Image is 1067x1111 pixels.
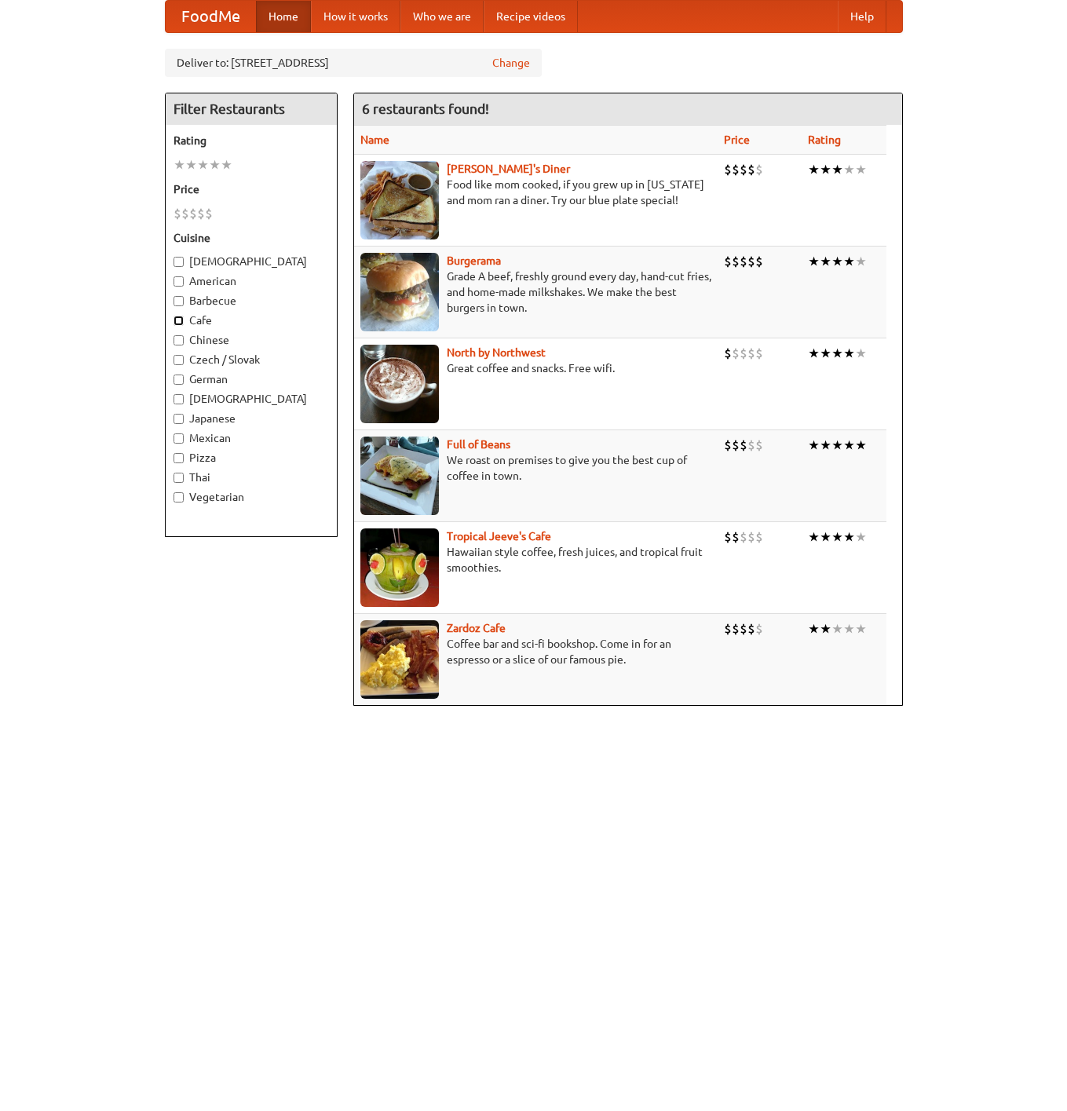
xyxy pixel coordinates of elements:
[732,253,740,270] li: $
[360,269,711,316] p: Grade A beef, freshly ground every day, hand-cut fries, and home-made milkshakes. We make the bes...
[843,345,855,362] li: ★
[400,1,484,32] a: Who we are
[360,544,711,576] p: Hawaiian style coffee, fresh juices, and tropical fruit smoothies.
[843,437,855,454] li: ★
[205,205,213,222] li: $
[808,133,841,146] a: Rating
[174,470,329,485] label: Thai
[820,620,831,638] li: ★
[724,620,732,638] li: $
[447,530,551,543] a: Tropical Jeeve's Cafe
[311,1,400,32] a: How it works
[755,620,763,638] li: $
[740,253,747,270] li: $
[360,360,711,376] p: Great coffee and snacks. Free wifi.
[197,205,205,222] li: $
[174,335,184,345] input: Chinese
[447,438,510,451] b: Full of Beans
[755,528,763,546] li: $
[174,296,184,306] input: Barbecue
[808,253,820,270] li: ★
[174,473,184,483] input: Thai
[447,254,501,267] a: Burgerama
[174,312,329,328] label: Cafe
[174,453,184,463] input: Pizza
[362,101,489,116] ng-pluralize: 6 restaurants found!
[174,433,184,444] input: Mexican
[808,620,820,638] li: ★
[447,346,546,359] b: North by Northwest
[209,156,221,174] li: ★
[174,254,329,269] label: [DEMOGRAPHIC_DATA]
[174,156,185,174] li: ★
[732,161,740,178] li: $
[360,133,389,146] a: Name
[755,253,763,270] li: $
[855,161,867,178] li: ★
[820,253,831,270] li: ★
[740,620,747,638] li: $
[855,620,867,638] li: ★
[855,528,867,546] li: ★
[360,345,439,423] img: north.jpg
[808,161,820,178] li: ★
[740,528,747,546] li: $
[831,253,843,270] li: ★
[843,528,855,546] li: ★
[174,414,184,424] input: Japanese
[740,161,747,178] li: $
[174,293,329,309] label: Barbecue
[747,161,755,178] li: $
[855,345,867,362] li: ★
[447,622,506,634] b: Zardoz Cafe
[724,253,732,270] li: $
[843,161,855,178] li: ★
[747,528,755,546] li: $
[174,371,329,387] label: German
[174,450,329,466] label: Pizza
[755,345,763,362] li: $
[808,345,820,362] li: ★
[855,253,867,270] li: ★
[174,316,184,326] input: Cafe
[360,253,439,331] img: burgerama.jpg
[831,161,843,178] li: ★
[174,394,184,404] input: [DEMOGRAPHIC_DATA]
[174,411,329,426] label: Japanese
[174,133,329,148] h5: Rating
[820,437,831,454] li: ★
[831,528,843,546] li: ★
[740,437,747,454] li: $
[492,55,530,71] a: Change
[820,345,831,362] li: ★
[174,489,329,505] label: Vegetarian
[185,156,197,174] li: ★
[256,1,311,32] a: Home
[174,355,184,365] input: Czech / Slovak
[447,163,570,175] a: [PERSON_NAME]'s Diner
[747,253,755,270] li: $
[732,437,740,454] li: $
[174,181,329,197] h5: Price
[174,257,184,267] input: [DEMOGRAPHIC_DATA]
[831,345,843,362] li: ★
[755,437,763,454] li: $
[360,161,439,239] img: sallys.jpg
[724,437,732,454] li: $
[740,345,747,362] li: $
[724,133,750,146] a: Price
[166,1,256,32] a: FoodMe
[843,253,855,270] li: ★
[174,273,329,289] label: American
[360,177,711,208] p: Food like mom cooked, if you grew up in [US_STATE] and mom ran a diner. Try our blue plate special!
[808,528,820,546] li: ★
[360,452,711,484] p: We roast on premises to give you the best cup of coffee in town.
[732,528,740,546] li: $
[838,1,886,32] a: Help
[855,437,867,454] li: ★
[724,161,732,178] li: $
[820,161,831,178] li: ★
[174,332,329,348] label: Chinese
